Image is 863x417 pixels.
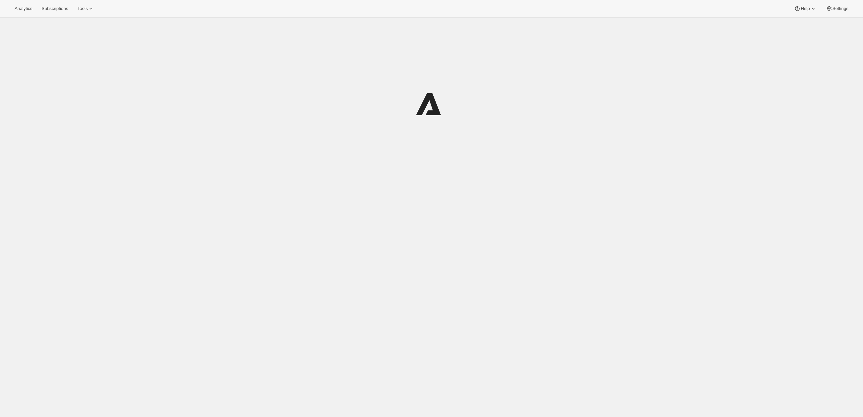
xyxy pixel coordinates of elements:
button: Settings [822,4,852,13]
button: Analytics [11,4,36,13]
span: Tools [77,6,88,11]
button: Tools [73,4,98,13]
span: Analytics [15,6,32,11]
span: Help [801,6,810,11]
button: Subscriptions [37,4,72,13]
span: Subscriptions [41,6,68,11]
button: Help [790,4,820,13]
span: Settings [832,6,848,11]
